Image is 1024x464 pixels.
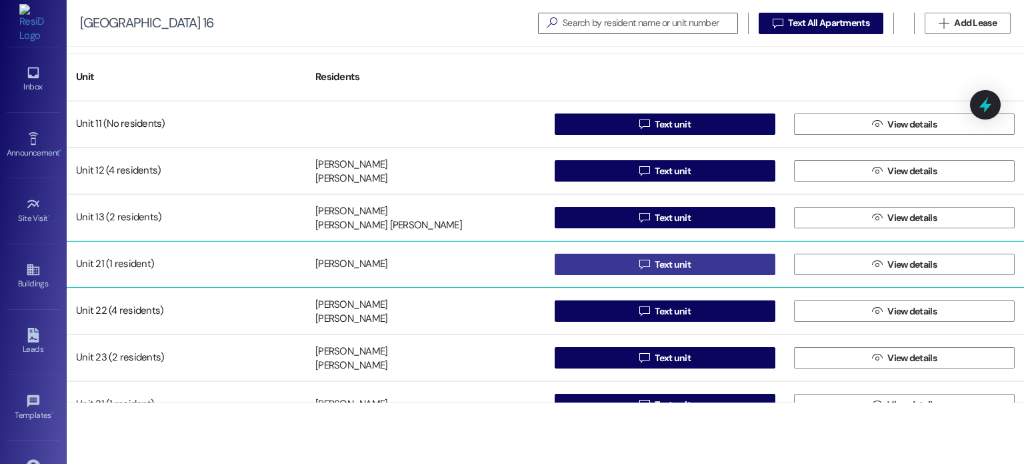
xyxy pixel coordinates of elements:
img: ResiDesk Logo [19,4,47,43]
a: Leads [7,324,60,360]
span: Text unit [655,211,691,225]
button: View details [794,347,1015,369]
button: Text unit [555,300,775,322]
i:  [639,306,649,316]
div: Unit 31 (1 resident) [67,391,306,418]
span: Text unit [655,351,691,365]
button: Text All Apartments [759,13,883,34]
div: Unit 21 (1 resident) [67,251,306,278]
div: [PERSON_NAME] [315,359,387,373]
div: Unit 12 (4 residents) [67,158,306,184]
span: Add Lease [954,16,997,30]
div: [PERSON_NAME] [315,158,387,172]
div: [PERSON_NAME] [315,344,387,359]
div: [PERSON_NAME] [315,204,387,218]
button: Text unit [555,160,775,182]
div: Residents [306,61,545,93]
span: Text unit [655,118,691,132]
span: View details [887,211,937,225]
a: Site Visit • [7,193,60,229]
i:  [872,166,882,176]
div: Unit 22 (4 residents) [67,298,306,324]
span: Text All Apartments [788,16,869,30]
div: Unit 11 (No residents) [67,111,306,138]
div: [PERSON_NAME] [315,398,387,412]
div: [PERSON_NAME] [315,172,387,186]
div: Unit 13 (2 residents) [67,204,306,231]
button: View details [794,160,1015,182]
i:  [872,399,882,410]
i:  [541,16,563,30]
i:  [872,119,882,130]
span: View details [887,258,937,272]
i:  [872,353,882,363]
span: • [59,146,61,156]
i:  [639,353,649,363]
span: Text unit [655,398,691,412]
span: View details [887,304,937,318]
i:  [639,166,649,176]
div: Unit 23 (2 residents) [67,344,306,371]
div: [PERSON_NAME] [315,298,387,312]
i:  [872,212,882,223]
i:  [639,212,649,223]
a: Buildings [7,258,60,294]
span: Text unit [655,164,691,178]
button: Text unit [555,254,775,275]
div: [GEOGRAPHIC_DATA] 16 [80,16,214,30]
span: Text unit [655,304,691,318]
span: Text unit [655,258,691,272]
button: Text unit [555,113,775,135]
span: View details [887,164,937,178]
button: Text unit [555,207,775,228]
a: Templates • [7,390,60,426]
i:  [639,399,649,410]
button: Text unit [555,347,775,369]
span: • [51,409,53,418]
i:  [939,18,949,29]
span: View details [887,118,937,132]
button: View details [794,300,1015,322]
span: View details [887,398,937,412]
i:  [639,259,649,270]
i:  [773,18,783,29]
i:  [872,306,882,316]
div: [PERSON_NAME] [PERSON_NAME] [315,219,462,233]
i:  [872,259,882,270]
span: • [48,212,50,221]
i:  [639,119,649,130]
div: [PERSON_NAME] [315,258,387,272]
div: Unit [67,61,306,93]
span: View details [887,351,937,365]
input: Search by resident name or unit number [563,14,737,33]
button: View details [794,394,1015,415]
div: [PERSON_NAME] [315,312,387,326]
button: View details [794,113,1015,135]
button: Add Lease [925,13,1011,34]
button: View details [794,207,1015,228]
button: Text unit [555,394,775,415]
button: View details [794,254,1015,275]
a: Inbox [7,61,60,97]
